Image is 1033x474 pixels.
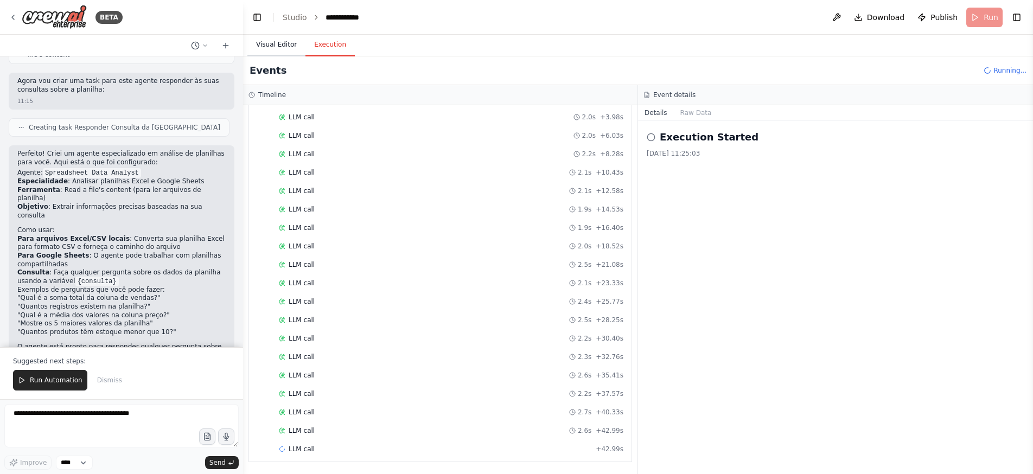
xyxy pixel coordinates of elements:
strong: Para arquivos Excel/CSV locais [17,235,130,242]
span: 2.2s [578,334,591,343]
img: Logo [22,5,87,29]
span: 2.6s [578,371,591,380]
span: LLM call [289,260,315,269]
span: + 6.03s [600,131,623,140]
button: Run Automation [13,370,87,390]
strong: Especialidade [17,177,68,185]
li: "Qual é a média dos valores na coluna preço?" [17,311,226,320]
button: Details [638,105,674,120]
span: + 23.33s [596,279,623,287]
span: LLM call [289,371,315,380]
span: LLM call [289,113,315,121]
span: + 32.76s [596,353,623,361]
button: Switch to previous chat [187,39,213,52]
span: + 40.33s [596,408,623,417]
span: + 3.98s [600,113,623,121]
span: 2.3s [578,353,591,361]
div: 11:15 [17,97,33,105]
span: LLM call [289,426,315,435]
p: Perfeito! Criei um agente especializado em análise de planilhas para você. Aqui está o que foi co... [17,150,226,166]
span: + 42.99s [596,426,623,435]
h2: Execution Started [660,130,758,145]
div: [DATE] 11:25:03 [647,149,1024,158]
h3: Timeline [258,91,286,99]
span: Publish [930,12,958,23]
span: Creating task Responder Consulta da [GEOGRAPHIC_DATA] [29,123,220,132]
span: + 12.58s [596,187,623,195]
span: + 42.99s [596,445,623,453]
span: Download [867,12,905,23]
li: "Qual é a soma total da coluna de vendas?" [17,294,226,303]
span: 2.2s [578,389,591,398]
span: LLM call [289,187,315,195]
p: Agora vou criar uma task para este agente responder às suas consultas sobre a planilha: [17,77,226,94]
span: LLM call [289,334,315,343]
p: O agente está pronto para responder qualquer pergunta sobre seus dados de planilha! [17,343,226,360]
span: Improve [20,458,47,467]
span: Running... [993,66,1026,75]
li: : Converta sua planilha Excel para formato CSV e forneça o caminho do arquivo [17,235,226,252]
span: + 18.52s [596,242,623,251]
span: + 35.41s [596,371,623,380]
span: LLM call [289,408,315,417]
p: Suggested next steps: [13,357,230,366]
span: 2.1s [578,187,591,195]
span: 2.0s [582,131,596,140]
button: Execution [305,34,355,56]
span: LLM call [289,279,315,287]
button: Upload files [199,428,215,445]
a: Studio [283,13,307,22]
button: Hide left sidebar [250,10,265,25]
div: BETA [95,11,123,24]
strong: Ferramenta [17,186,60,194]
span: + 21.08s [596,260,623,269]
span: LLM call [289,242,315,251]
h2: Como usar: [17,226,226,235]
span: LLM call [289,316,315,324]
button: Download [850,8,909,27]
button: Raw Data [674,105,718,120]
button: Click to speak your automation idea [218,428,234,445]
button: Send [205,456,239,469]
li: : Extrair informações precisas baseadas na sua consulta [17,203,226,220]
span: 2.0s [578,242,591,251]
h3: Event details [653,91,696,99]
span: LLM call [289,389,315,398]
button: Improve [4,456,52,470]
span: LLM call [289,150,315,158]
button: Publish [913,8,962,27]
span: Dismiss [97,376,122,385]
span: 2.5s [578,316,591,324]
span: LLM call [289,205,315,214]
li: : Analisar planilhas Excel e Google Sheets [17,177,226,186]
span: + 30.40s [596,334,623,343]
span: Run Automation [30,376,82,385]
strong: Consulta [17,268,49,276]
span: + 10.43s [596,168,623,177]
span: + 37.57s [596,389,623,398]
li: : Faça qualquer pergunta sobre os dados da planilha usando a variável [17,268,226,286]
strong: Objetivo [17,203,48,210]
nav: breadcrumb [283,12,372,23]
span: + 16.40s [596,223,623,232]
button: Show right sidebar [1009,10,1024,25]
span: 2.4s [578,297,591,306]
span: + 8.28s [600,150,623,158]
span: 1.9s [578,205,591,214]
h2: Agente: [17,169,226,177]
span: + 28.25s [596,316,623,324]
span: LLM call [289,445,315,453]
button: Start a new chat [217,39,234,52]
h2: Exemplos de perguntas que você pode fazer: [17,286,226,294]
li: "Quantos produtos têm estoque menor que 10?" [17,328,226,337]
span: 2.2s [582,150,596,158]
span: LLM call [289,168,315,177]
code: Spreadsheet Data Analyst [43,168,141,178]
button: Visual Editor [247,34,305,56]
span: + 14.53s [596,205,623,214]
strong: Para Google Sheets [17,252,89,259]
h2: Events [250,63,286,78]
li: "Mostre os 5 maiores valores da planilha" [17,319,226,328]
button: Dismiss [92,370,127,390]
li: "Quantos registros existem na planilha?" [17,303,226,311]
